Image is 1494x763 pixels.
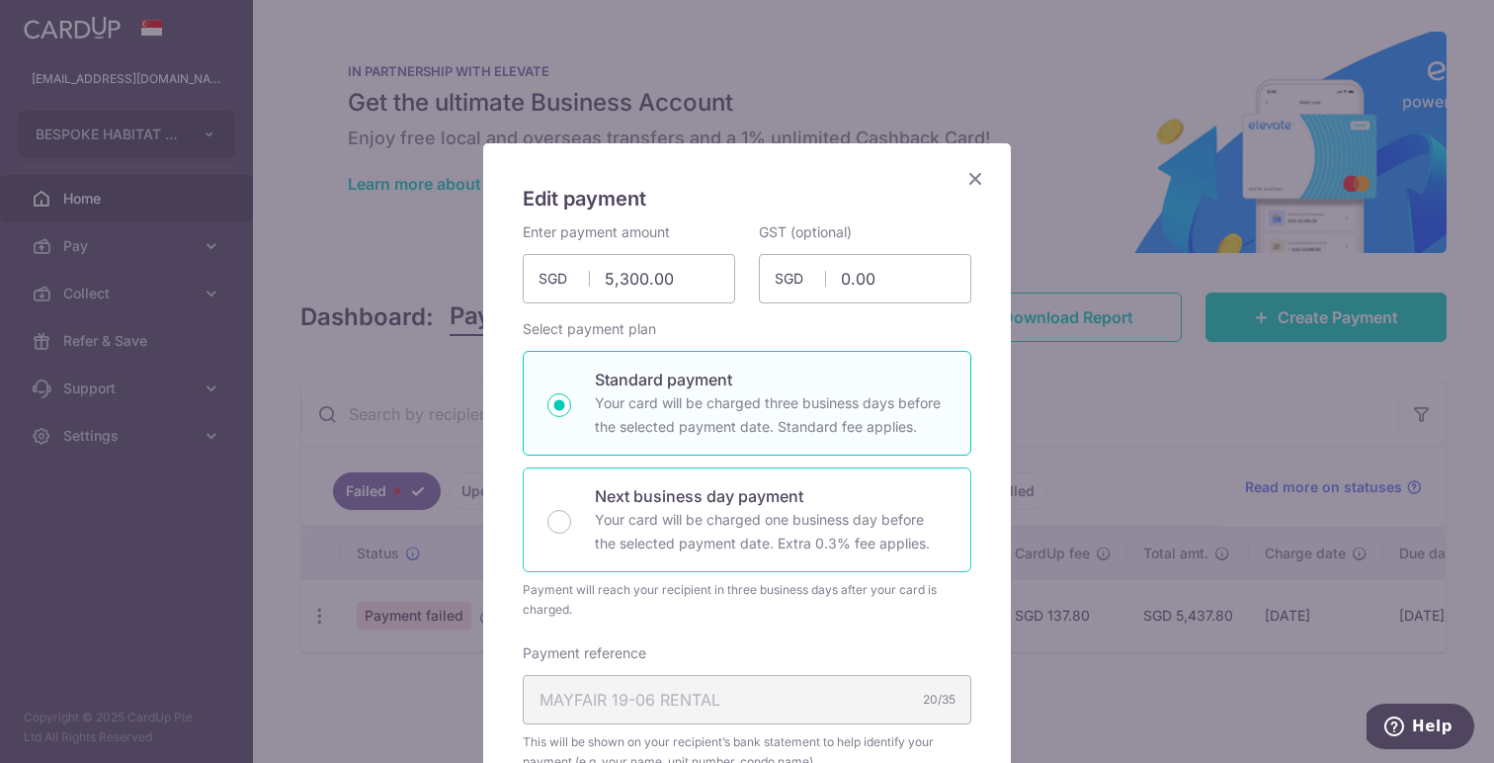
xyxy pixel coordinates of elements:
[963,167,987,191] button: Close
[595,508,947,555] p: Your card will be charged one business day before the selected payment date. Extra 0.3% fee applies.
[759,254,971,303] input: 0.00
[923,690,955,710] div: 20/35
[759,222,852,242] label: GST (optional)
[523,580,971,620] div: Payment will reach your recipient in three business days after your card is charged.
[523,222,670,242] label: Enter payment amount
[595,484,947,508] p: Next business day payment
[523,183,971,214] h5: Edit payment
[595,391,947,439] p: Your card will be charged three business days before the selected payment date. Standard fee appl...
[595,368,947,391] p: Standard payment
[523,254,735,303] input: 0.00
[523,319,656,339] label: Select payment plan
[523,643,646,663] label: Payment reference
[775,269,826,289] span: SGD
[539,269,590,289] span: SGD
[1367,704,1474,753] iframe: Opens a widget where you can find more information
